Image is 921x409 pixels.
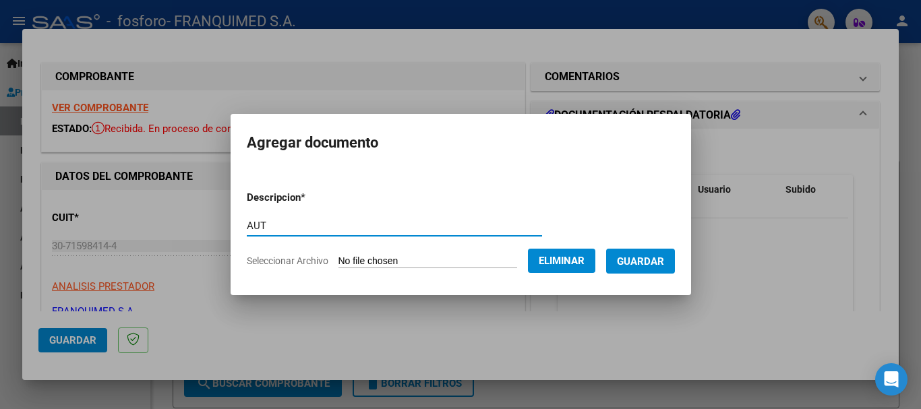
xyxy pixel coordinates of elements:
span: Seleccionar Archivo [247,255,328,266]
button: Eliminar [528,249,595,273]
p: Descripcion [247,190,376,206]
div: Open Intercom Messenger [875,363,908,396]
span: Eliminar [539,255,585,267]
h2: Agregar documento [247,130,675,156]
button: Guardar [606,249,675,274]
span: Guardar [617,255,664,268]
